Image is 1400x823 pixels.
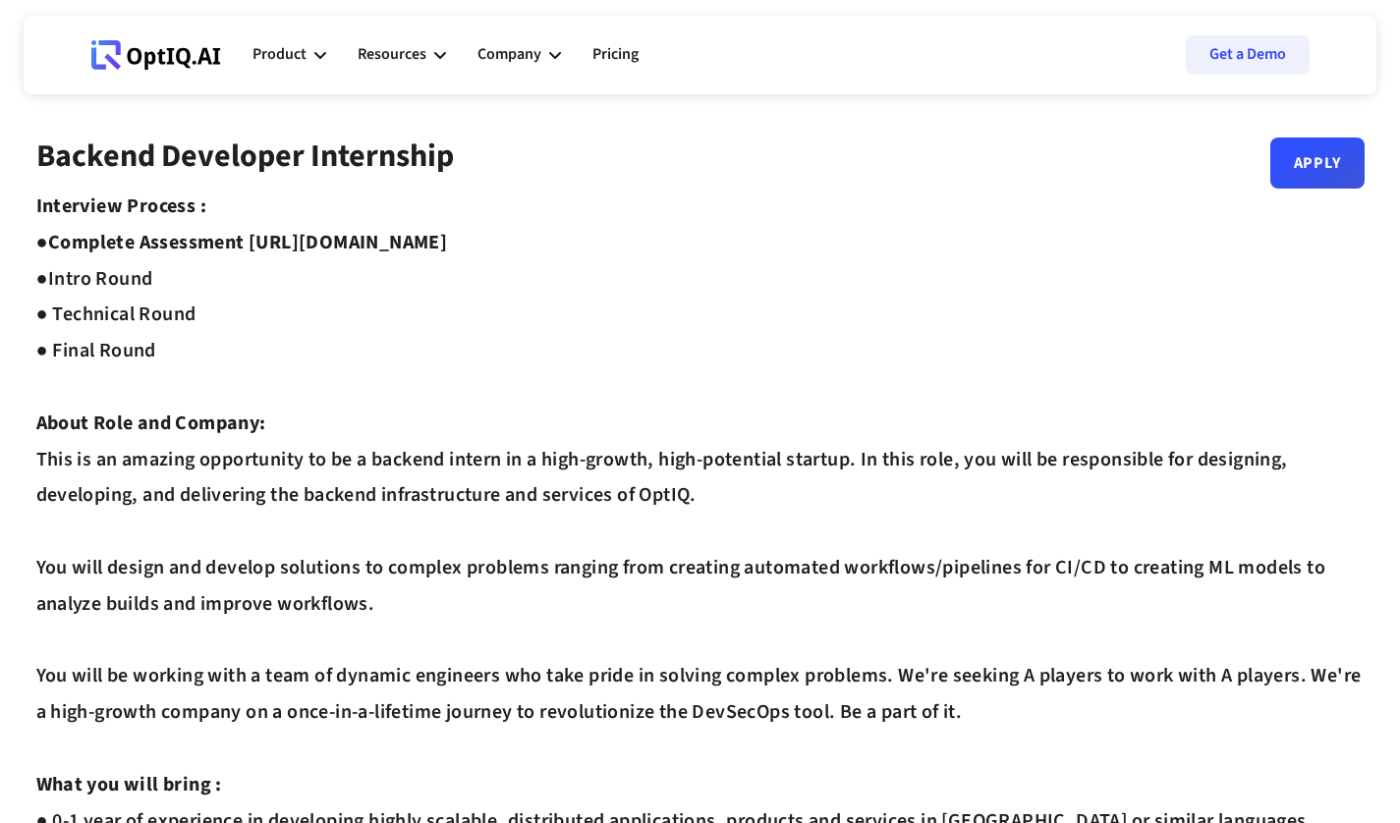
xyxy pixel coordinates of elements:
div: Webflow Homepage [91,69,92,70]
a: Apply [1270,137,1365,189]
a: Get a Demo [1186,35,1310,75]
strong: Interview Process : [36,192,207,220]
strong: Complete Assessment [URL][DOMAIN_NAME] ● [36,229,448,293]
strong: Backend Developer Internship [36,134,454,179]
div: Company [477,26,561,84]
strong: What you will bring : [36,771,222,798]
div: Resources [358,26,446,84]
div: Product [252,41,307,68]
a: Pricing [592,26,639,84]
div: Resources [358,41,426,68]
div: Company [477,41,541,68]
div: Product [252,26,326,84]
a: Webflow Homepage [91,26,221,84]
strong: About Role and Company: [36,410,266,437]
